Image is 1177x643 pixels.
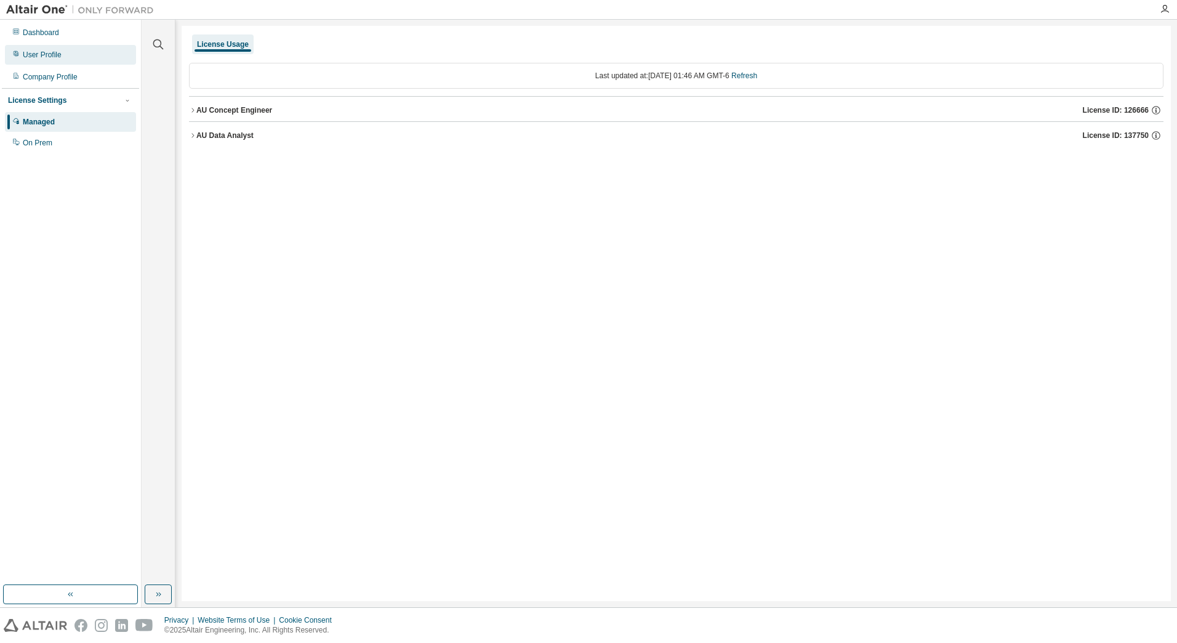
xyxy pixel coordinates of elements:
div: Managed [23,117,55,127]
img: facebook.svg [74,619,87,632]
div: AU Data Analyst [196,131,254,140]
div: Company Profile [23,72,78,82]
div: User Profile [23,50,62,60]
span: License ID: 137750 [1083,131,1149,140]
div: Website Terms of Use [198,615,279,625]
img: youtube.svg [135,619,153,632]
img: altair_logo.svg [4,619,67,632]
div: AU Concept Engineer [196,105,272,115]
div: On Prem [23,138,52,148]
button: AU Data AnalystLicense ID: 137750 [189,122,1163,149]
div: Privacy [164,615,198,625]
a: Refresh [731,71,757,80]
img: linkedin.svg [115,619,128,632]
div: Dashboard [23,28,59,38]
img: Altair One [6,4,160,16]
div: Last updated at: [DATE] 01:46 AM GMT-6 [189,63,1163,89]
div: License Settings [8,95,66,105]
div: Cookie Consent [279,615,339,625]
p: © 2025 Altair Engineering, Inc. All Rights Reserved. [164,625,339,636]
div: License Usage [197,39,249,49]
img: instagram.svg [95,619,108,632]
button: AU Concept EngineerLicense ID: 126666 [189,97,1163,124]
span: License ID: 126666 [1083,105,1149,115]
